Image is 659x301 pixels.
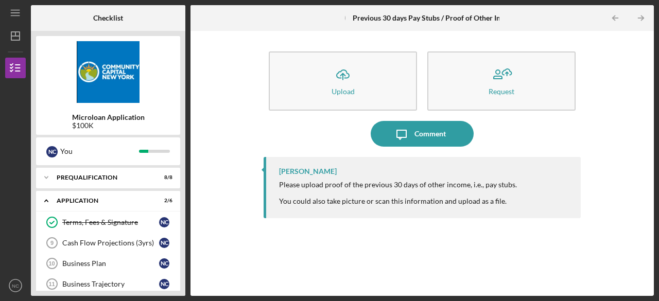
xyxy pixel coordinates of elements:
[93,14,123,22] b: Checklist
[159,279,169,289] div: N C
[427,51,576,111] button: Request
[72,113,145,121] b: Microloan Application
[414,121,446,147] div: Comment
[60,143,139,160] div: You
[353,14,518,22] b: Previous 30 days Pay Stubs / Proof of Other Income
[279,167,337,175] div: [PERSON_NAME]
[269,51,417,111] button: Upload
[62,218,159,226] div: Terms, Fees & Signature
[159,217,169,227] div: N C
[12,283,19,289] text: NC
[50,240,54,246] tspan: 9
[159,258,169,269] div: N C
[489,87,514,95] div: Request
[72,121,145,130] div: $100K
[41,212,175,233] a: Terms, Fees & SignatureNC
[57,198,147,204] div: Application
[46,146,58,157] div: N C
[332,87,355,95] div: Upload
[154,174,172,181] div: 8 / 8
[371,121,474,147] button: Comment
[154,198,172,204] div: 2 / 6
[36,41,180,103] img: Product logo
[5,275,26,296] button: NC
[62,259,159,268] div: Business Plan
[279,181,517,205] div: Please upload proof of the previous 30 days of other income, i.e., pay stubs. You could also take...
[41,274,175,294] a: 11Business TrajectoryNC
[41,253,175,274] a: 10Business PlanNC
[48,260,55,267] tspan: 10
[48,281,55,287] tspan: 11
[62,239,159,247] div: Cash Flow Projections (3yrs)
[62,280,159,288] div: Business Trajectory
[57,174,147,181] div: Prequalification
[159,238,169,248] div: N C
[41,233,175,253] a: 9Cash Flow Projections (3yrs)NC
